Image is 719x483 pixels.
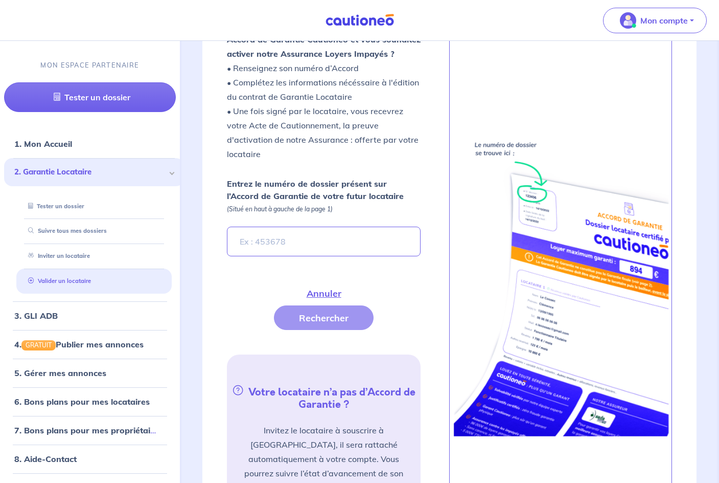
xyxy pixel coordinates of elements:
[14,397,150,407] a: 6. Bons plans pour mes locataires
[14,368,106,378] a: 5. Gérer mes annonces
[227,20,421,59] strong: Vous avez retenu un candidat locataire avec un Accord de Garantie Cautioneo et vous souhaitez act...
[282,281,366,305] button: Annuler
[16,198,172,215] div: Tester un dossier
[14,311,58,321] a: 3. GLI ADB
[4,159,184,187] div: 2. Garantie Locataire
[452,129,669,436] img: certificate-new.png
[4,305,176,326] div: 3. GLI ADB
[14,454,77,464] a: 8. Aide-Contact
[4,363,176,383] div: 5. Gérer mes annonces
[227,179,404,201] strong: Entrez le numéro de dossier présent sur l’Accord de Garantie de votre futur locataire
[640,14,688,27] p: Mon compte
[14,425,163,435] a: 7. Bons plans pour mes propriétaires
[14,167,166,179] span: 2. Garantie Locataire
[24,253,90,260] a: Inviter un locataire
[231,383,417,411] h5: Votre locataire n’a pas d’Accord de Garantie ?
[24,277,91,284] a: Valider un locataire
[4,83,176,113] a: Tester un dossier
[227,227,421,256] input: Ex : 453678
[321,14,398,27] img: Cautioneo
[40,60,139,70] p: MON ESPACE PARTENAIRE
[16,248,172,265] div: Inviter un locataire
[4,334,176,355] div: 4.GRATUITPublier mes annonces
[16,273,172,290] div: Valider un locataire
[16,223,172,240] div: Suivre tous mes dossiers
[4,391,176,412] div: 6. Bons plans pour mes locataires
[603,8,707,33] button: illu_account_valid_menu.svgMon compte
[227,205,333,213] em: (Situé en haut à gauche de la page 1)
[24,228,107,235] a: Suivre tous mes dossiers
[4,449,176,469] div: 8. Aide-Contact
[4,134,176,155] div: 1. Mon Accueil
[227,18,421,161] p: • Renseignez son numéro d’Accord • Complétez les informations nécéssaire à l'édition du contrat d...
[24,203,84,210] a: Tester un dossier
[4,420,176,441] div: 7. Bons plans pour mes propriétaires
[620,12,636,29] img: illu_account_valid_menu.svg
[14,339,144,349] a: 4.GRATUITPublier mes annonces
[14,139,72,149] a: 1. Mon Accueil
